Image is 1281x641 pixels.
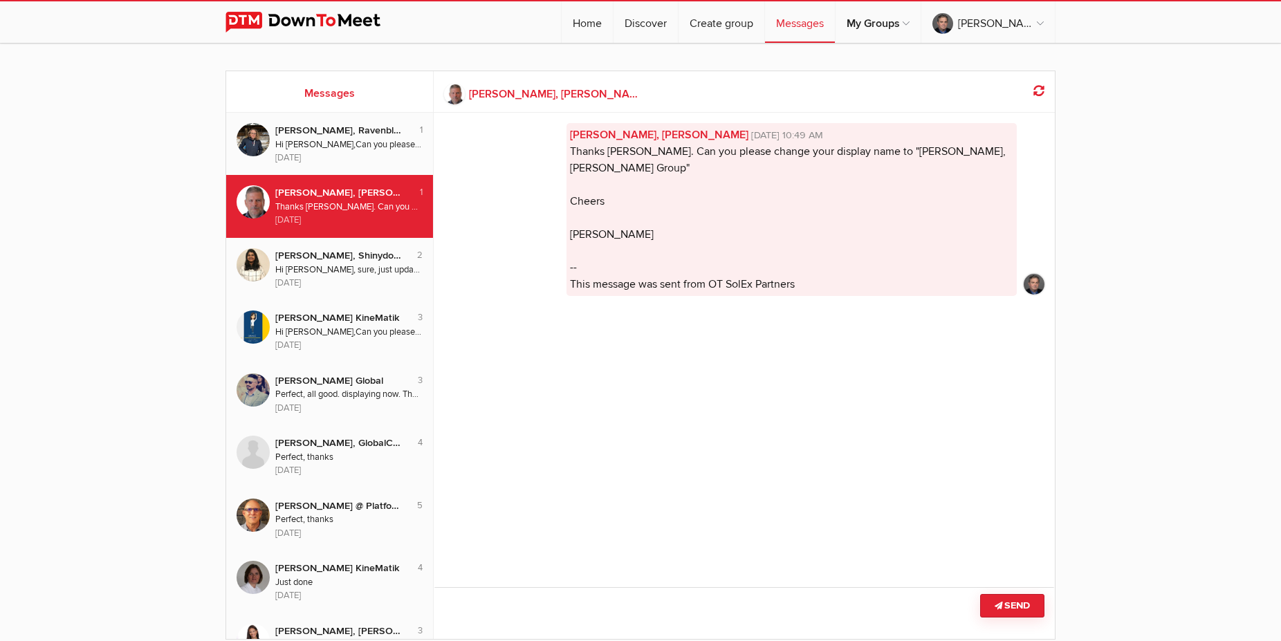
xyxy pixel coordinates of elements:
span: [DATE] 10:49 AM [748,128,823,143]
a: Marcus Wertheim - Wertheim Global 3 [PERSON_NAME] Global Perfect, all good. displaying now. Thank... [237,373,423,415]
img: cropped.jpg [1024,274,1044,295]
div: [DATE] [275,277,423,290]
span: Thanks [PERSON_NAME]. Can you please change your display name to "[PERSON_NAME], [PERSON_NAME] Gr... [570,145,1006,291]
div: [PERSON_NAME], [PERSON_NAME] Group [275,185,402,201]
div: 5 [402,499,423,512]
div: 3 [402,374,423,387]
div: [PERSON_NAME], Shinydocs [275,248,402,263]
a: Kasia Wojcikiewicz KineMatik 3 [PERSON_NAME] KineMatik Hi [PERSON_NAME],Can you please change you... [237,310,423,352]
div: Perfect, all good. displaying now. Thanks - [PERSON_NAME] [275,388,423,401]
a: Darren Hodder, Ravenblack TS 1 [PERSON_NAME], Ravenblack TS Hi [PERSON_NAME],Can you please chang... [237,123,423,165]
div: 2 [402,249,423,262]
div: 4 [402,561,423,575]
div: [DATE] [275,402,423,415]
div: [DATE] [275,339,423,352]
div: Thanks [PERSON_NAME]. Can you please change your display name to "[PERSON_NAME], [PERSON_NAME] Gr... [275,201,423,214]
div: [PERSON_NAME] Global [275,373,402,389]
div: [DATE] [275,464,423,477]
div: [DATE] [275,151,423,165]
div: [PERSON_NAME] @ Platform 3 Solutions [275,499,402,514]
a: Home [562,1,613,43]
div: 3 [402,311,423,324]
div: Perfect, thanks [275,451,423,464]
div: Hi [PERSON_NAME], Can you please change your display name to [PERSON_NAME], Ravenblack TS when yo... [275,138,423,151]
a: Messages [765,1,835,43]
div: 1 [402,186,423,199]
div: 3 [402,624,423,638]
div: 1 [402,124,423,137]
a: Jeff Lang, GlobalCents 4 [PERSON_NAME], GlobalCents Perfect, thanks [DATE] [237,436,423,477]
img: Tracy Blackburn @ Platform 3 Solutions [237,499,270,532]
a: Discover [614,1,678,43]
div: Just done [275,576,423,589]
a: [PERSON_NAME], [PERSON_NAME] [921,1,1055,43]
a: Vandy Sekar, Shinydocs 2 [PERSON_NAME], Shinydocs Hi [PERSON_NAME], sure, just updated the displa... [237,248,423,290]
h2: Messages [237,85,423,102]
div: [DATE] [275,589,423,602]
a: [PERSON_NAME], [PERSON_NAME] Group [444,84,1045,104]
a: Caspar Steiner, VILT Group 1 [PERSON_NAME], [PERSON_NAME] Group Thanks [PERSON_NAME]. Can you ple... [237,185,423,227]
div: [DATE] [275,527,423,540]
div: [PERSON_NAME], GlobalCents [275,436,402,451]
img: Jeff Lang, GlobalCents [237,436,270,469]
img: Kasia Wojcikiewicz KineMatik [237,310,270,344]
button: Send [980,594,1044,617]
div: [PERSON_NAME], [PERSON_NAME] Global Solutions [275,624,402,639]
div: Hi [PERSON_NAME], sure, just updated the display name. [275,263,423,277]
div: [PERSON_NAME], Ravenblack TS [275,123,402,138]
img: Marcus Wertheim - Wertheim Global [237,373,270,407]
a: Create group [679,1,764,43]
a: [PERSON_NAME], [PERSON_NAME][DATE] 10:49 AM [570,127,1013,143]
div: [PERSON_NAME] KineMatik [275,561,402,576]
img: Darren Hodder, Ravenblack TS [237,123,270,156]
b: [PERSON_NAME], [PERSON_NAME] Group [469,86,642,102]
a: My Groups [836,1,921,43]
img: Vandy Sekar, Shinydocs [237,248,270,281]
div: [PERSON_NAME] KineMatik [275,310,402,326]
div: Hi [PERSON_NAME], Can you please change your display name to: [PERSON_NAME], Kinematik Thanks [PE... [275,326,423,339]
a: Judy Costigan KineMatik 4 [PERSON_NAME] KineMatik Just done [DATE] [237,561,423,602]
div: [DATE] [275,214,423,227]
img: Judy Costigan KineMatik [237,561,270,594]
img: Caspar Steiner, VILT Group [237,185,270,219]
a: Tracy Blackburn @ Platform 3 Solutions 5 [PERSON_NAME] @ Platform 3 Solutions Perfect, thanks [DATE] [237,499,423,540]
div: 4 [402,436,423,449]
div: Perfect, thanks [275,513,423,526]
img: DownToMeet [225,12,402,32]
